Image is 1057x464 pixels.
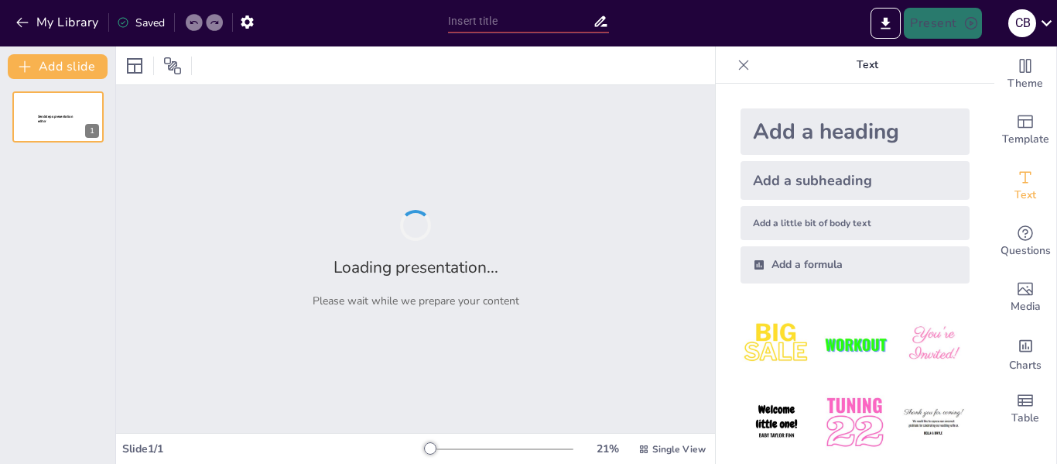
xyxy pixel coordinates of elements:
img: 6.jpeg [898,387,970,459]
p: Text [756,46,979,84]
div: Slide 1 / 1 [122,442,425,456]
span: Position [163,57,182,75]
button: Export to PowerPoint [871,8,901,39]
span: Questions [1001,242,1051,259]
div: Add charts and graphs [994,325,1056,381]
span: Table [1011,410,1039,427]
span: Theme [1007,75,1043,92]
span: Single View [652,443,706,455]
div: Change the overall theme [994,46,1056,102]
div: 1 [12,91,104,143]
span: Charts [1009,357,1042,374]
div: Add ready made slides [994,102,1056,158]
button: Add slide [8,54,108,79]
h2: Loading presentation... [334,256,498,278]
div: C B [1008,9,1036,37]
button: My Library [12,10,105,35]
div: Layout [122,53,147,78]
button: C B [1008,8,1036,39]
div: Add a little bit of body text [741,206,970,240]
span: Sendsteps presentation editor [38,115,73,123]
div: 21 % [589,442,626,456]
span: Template [1002,131,1049,148]
div: Add text boxes [994,158,1056,214]
img: 3.jpeg [898,308,970,380]
div: Add a heading [741,108,970,155]
div: 1 [85,124,99,138]
div: Add a formula [741,246,970,284]
img: 5.jpeg [819,387,891,459]
img: 1.jpeg [741,308,812,380]
img: 2.jpeg [819,308,891,380]
img: 4.jpeg [741,387,812,459]
div: Get real-time input from your audience [994,214,1056,270]
div: Add a table [994,381,1056,437]
button: Present [904,8,981,39]
div: Add a subheading [741,161,970,200]
input: Insert title [448,10,593,33]
div: Saved [117,15,165,30]
div: Add images, graphics, shapes or video [994,270,1056,325]
span: Media [1011,298,1041,315]
p: Please wait while we prepare your content [313,294,519,308]
span: Text [1014,187,1036,204]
